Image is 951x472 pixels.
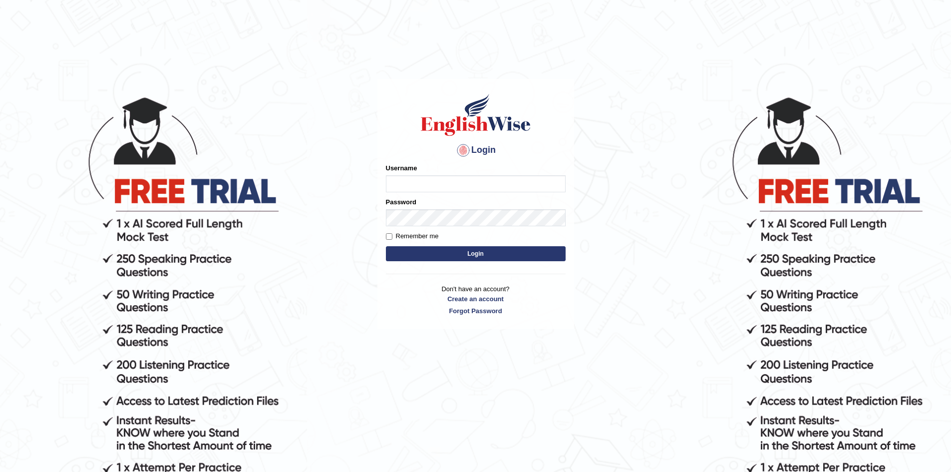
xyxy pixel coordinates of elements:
img: Logo of English Wise sign in for intelligent practice with AI [419,92,533,137]
p: Don't have an account? [386,284,566,315]
input: Remember me [386,233,392,240]
label: Username [386,163,417,173]
button: Login [386,246,566,261]
a: Create an account [386,294,566,304]
h4: Login [386,142,566,158]
a: Forgot Password [386,306,566,316]
label: Remember me [386,231,439,241]
label: Password [386,197,416,207]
